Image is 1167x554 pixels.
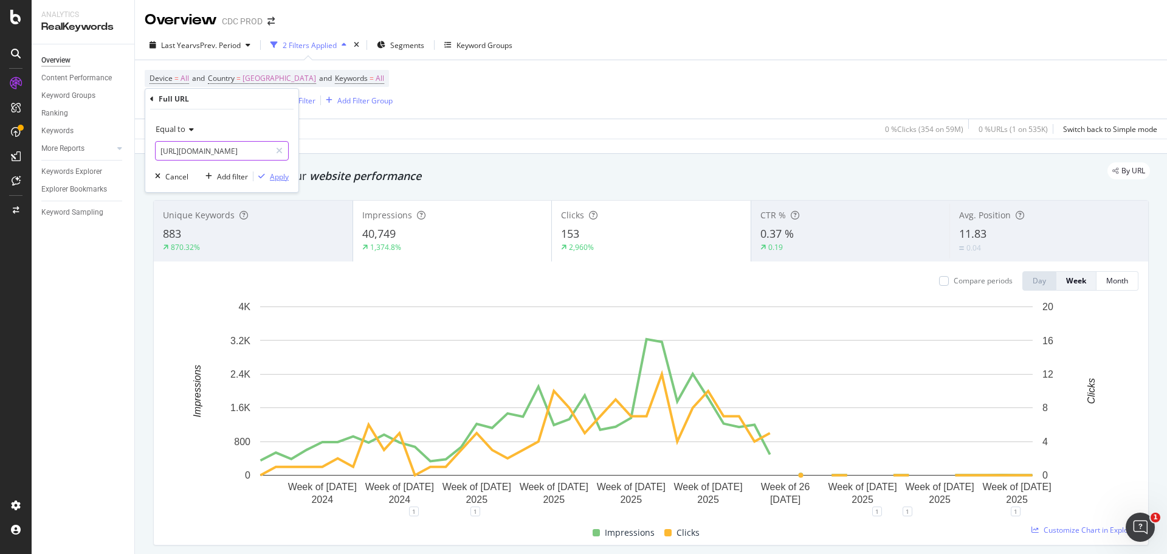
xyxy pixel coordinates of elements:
[872,507,882,516] div: 1
[236,73,241,83] span: =
[365,482,434,492] text: Week of [DATE]
[163,226,181,241] span: 883
[192,365,202,417] text: Impressions
[676,525,700,540] span: Clicks
[761,482,810,492] text: Week of 26
[1022,271,1056,291] button: Day
[456,40,512,50] div: Keyword Groups
[41,89,95,102] div: Keyword Groups
[156,123,185,134] span: Equal to
[267,17,275,26] div: arrow-right-arrow-left
[288,482,357,492] text: Week of [DATE]
[283,95,315,106] div: Add Filter
[243,70,316,87] span: [GEOGRAPHIC_DATA]
[852,494,873,505] text: 2025
[41,206,126,219] a: Keyword Sampling
[41,165,102,178] div: Keywords Explorer
[959,246,964,250] img: Equal
[145,35,255,55] button: Last YearvsPrev. Period
[181,70,189,87] span: All
[929,494,951,505] text: 2025
[41,72,126,85] a: Content Performance
[442,482,511,492] text: Week of [DATE]
[1044,525,1138,535] span: Customize Chart in Explorer
[41,107,126,120] a: Ranking
[885,124,963,134] div: 0 % Clicks ( 354 on 59M )
[370,73,374,83] span: =
[597,482,666,492] text: Week of [DATE]
[561,226,579,241] span: 153
[959,226,986,241] span: 11.83
[335,73,368,83] span: Keywords
[217,171,248,182] div: Add filter
[1063,124,1157,134] div: Switch back to Simple mode
[165,171,188,182] div: Cancel
[1042,302,1053,312] text: 20
[171,242,200,252] div: 870.32%
[41,54,126,67] a: Overview
[760,226,794,241] span: 0.37 %
[41,107,68,120] div: Ranking
[41,183,126,196] a: Explorer Bookmarks
[41,142,84,155] div: More Reports
[470,507,480,516] div: 1
[159,94,189,104] div: Full URL
[164,300,1129,511] div: A chart.
[163,209,235,221] span: Unique Keywords
[266,35,351,55] button: 2 Filters Applied
[337,95,393,106] div: Add Filter Group
[192,73,205,83] span: and
[161,40,193,50] span: Last Year
[979,124,1048,134] div: 0 % URLs ( 1 on 535K )
[145,10,217,30] div: Overview
[828,482,897,492] text: Week of [DATE]
[362,209,412,221] span: Impressions
[409,507,419,516] div: 1
[390,40,424,50] span: Segments
[208,73,235,83] span: Country
[230,403,250,413] text: 1.6K
[351,39,362,51] div: times
[1042,403,1048,413] text: 8
[270,171,289,182] div: Apply
[770,494,800,505] text: [DATE]
[1033,275,1046,286] div: Day
[620,494,642,505] text: 2025
[201,170,248,182] button: Add filter
[283,40,337,50] div: 2 Filters Applied
[238,302,250,312] text: 4K
[1121,167,1145,175] span: By URL
[245,470,250,480] text: 0
[959,209,1011,221] span: Avg. Position
[311,494,333,505] text: 2024
[903,507,912,516] div: 1
[230,335,250,345] text: 3.2K
[41,206,103,219] div: Keyword Sampling
[41,142,114,155] a: More Reports
[41,125,74,137] div: Keywords
[1042,335,1053,345] text: 16
[760,209,786,221] span: CTR %
[768,242,783,252] div: 0.19
[1042,437,1048,447] text: 4
[1107,162,1150,179] div: legacy label
[193,40,241,50] span: vs Prev. Period
[41,72,112,85] div: Content Performance
[905,482,974,492] text: Week of [DATE]
[362,226,396,241] span: 40,749
[520,482,588,492] text: Week of [DATE]
[1096,271,1138,291] button: Month
[234,437,250,447] text: 800
[954,275,1013,286] div: Compare periods
[321,93,393,108] button: Add Filter Group
[1126,513,1155,542] iframe: Intercom live chat
[466,494,487,505] text: 2025
[569,242,594,252] div: 2,960%
[1042,470,1048,480] text: 0
[1031,525,1138,535] a: Customize Chart in Explorer
[1086,378,1096,404] text: Clicks
[174,73,179,83] span: =
[150,73,173,83] span: Device
[439,35,517,55] button: Keyword Groups
[605,525,655,540] span: Impressions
